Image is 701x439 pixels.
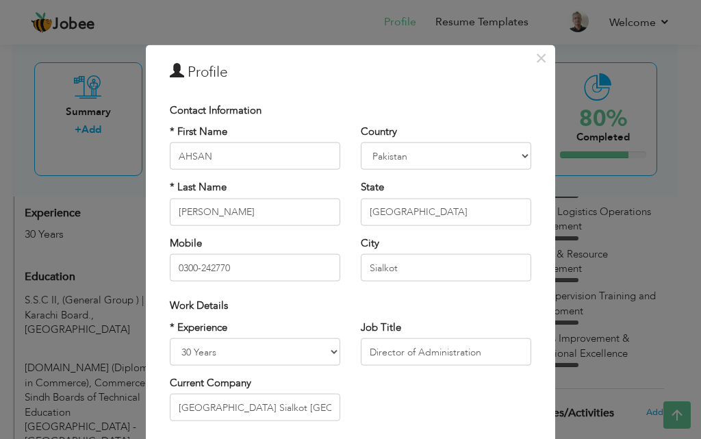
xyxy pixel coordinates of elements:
span: Contact Information [170,103,262,116]
label: * First Name [170,125,227,139]
label: Country [361,125,397,139]
label: State [361,180,384,195]
label: * Experience [170,320,227,334]
label: Mobile [170,236,202,250]
span: Work Details [170,299,228,312]
span: × [535,45,547,70]
h3: Profile [170,62,531,82]
label: * Last Name [170,180,227,195]
button: Close [530,47,552,68]
label: City [361,236,379,250]
label: Current Company [170,376,251,390]
label: Job Title [361,320,401,334]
